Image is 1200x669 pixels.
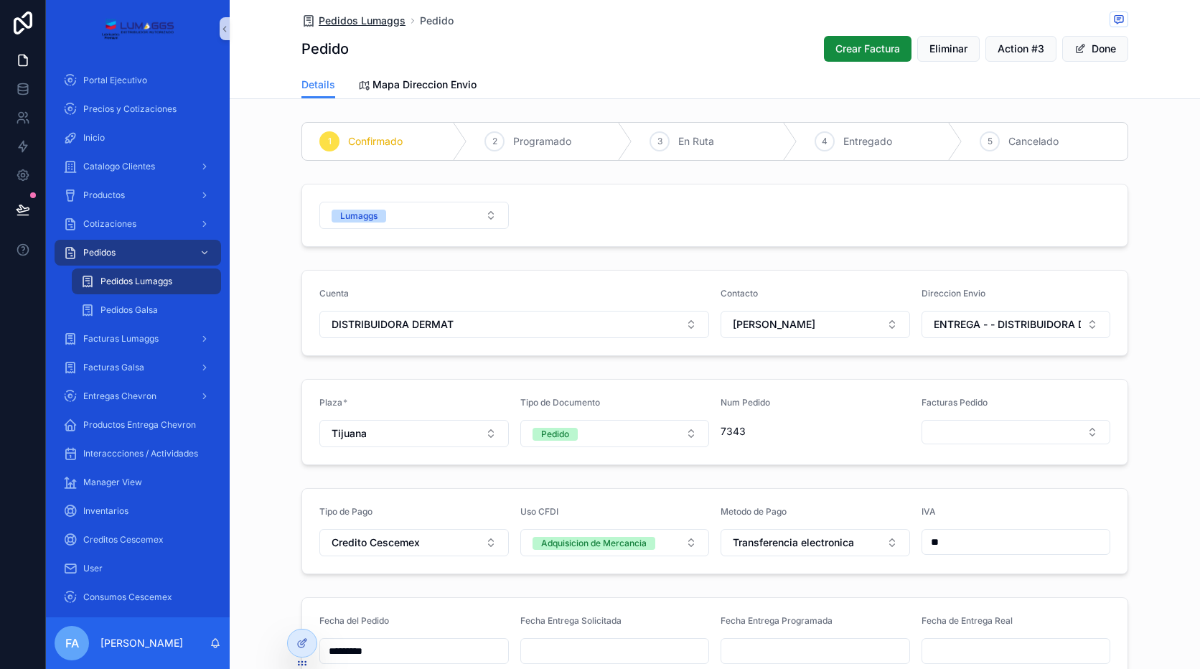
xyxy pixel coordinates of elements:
button: Select Button [319,529,509,556]
div: Pedido [541,428,569,441]
span: Details [301,78,335,92]
a: Entregas Chevron [55,383,221,409]
a: Manager View [55,469,221,495]
span: Fecha del Pedido [319,615,389,626]
a: Interaccciones / Actividades [55,441,221,467]
a: Consumos Cescemex [55,584,221,610]
span: Contacto [721,288,758,299]
span: Pedidos Galsa [100,304,158,316]
img: App logo [101,17,174,40]
span: Facturas Lumaggs [83,333,159,345]
a: Pedidos Lumaggs [72,268,221,294]
a: Pedidos Lumaggs [301,14,406,28]
span: Cancelado [1008,134,1059,149]
span: Interaccciones / Actividades [83,448,198,459]
span: DISTRIBUIDORA DERMAT [332,317,454,332]
span: Manager View [83,477,142,488]
span: Facturas Pedido [922,397,988,408]
span: 4 [822,136,828,147]
span: Confirmado [348,134,403,149]
div: Lumaggs [340,210,378,223]
a: Portal Ejecutivo [55,67,221,93]
span: Mapa Direccion Envio [372,78,477,92]
a: Pedidos [55,240,221,266]
a: Facturas Lumaggs [55,326,221,352]
h1: Pedido [301,39,349,59]
a: Inventarios [55,498,221,524]
button: Select Button [922,420,1111,444]
span: 3 [657,136,662,147]
span: Productos [83,190,125,201]
span: Facturas Galsa [83,362,144,373]
span: IVA [922,506,936,517]
span: Fecha Entrega Programada [721,615,833,626]
a: Productos [55,182,221,208]
a: Mapa Direccion Envio [358,72,477,100]
button: Select Button [319,420,509,447]
button: Crear Factura [824,36,911,62]
span: Productos Entrega Chevron [83,419,196,431]
a: Inicio [55,125,221,151]
button: Select Button [520,529,710,556]
span: 1 [328,136,332,147]
a: User [55,556,221,581]
p: [PERSON_NAME] [100,636,183,650]
span: Catalogo Clientes [83,161,155,172]
div: Adquisicion de Mercancia [541,537,647,550]
button: Select Button [319,311,709,338]
span: Inicio [83,132,105,144]
span: Consumos Cescemex [83,591,172,603]
span: Precios y Cotizaciones [83,103,177,115]
span: Fecha Entrega Solicitada [520,615,622,626]
span: En Ruta [678,134,714,149]
button: Action #3 [985,36,1056,62]
span: ENTREGA - - DISTRIBUIDORA DERMAT [934,317,1082,332]
span: FA [65,635,79,652]
span: Action #3 [998,42,1044,56]
span: Uso CFDI [520,506,558,517]
span: 7343 [721,424,910,439]
button: Done [1062,36,1128,62]
span: Inventarios [83,505,128,517]
span: Fecha de Entrega Real [922,615,1013,626]
a: Pedidos Galsa [72,297,221,323]
a: Details [301,72,335,99]
span: Metodo de Pago [721,506,787,517]
a: Facturas Galsa [55,355,221,380]
span: Pedidos Lumaggs [100,276,172,287]
span: Cuenta [319,288,349,299]
button: Select Button [922,311,1111,338]
span: [PERSON_NAME] [733,317,815,332]
span: Pedidos [83,247,116,258]
button: Eliminar [917,36,980,62]
button: Select Button [520,420,710,447]
div: scrollable content [46,57,230,617]
span: User [83,563,103,574]
span: Eliminar [929,42,967,56]
span: Direccion Envio [922,288,985,299]
button: Select Button [721,529,910,556]
span: Num Pedido [721,397,770,408]
span: Tipo de Pago [319,506,372,517]
button: Select Button [721,311,910,338]
a: Productos Entrega Chevron [55,412,221,438]
a: Precios y Cotizaciones [55,96,221,122]
span: Tijuana [332,426,367,441]
span: Entregado [843,134,892,149]
span: Programado [513,134,571,149]
span: Pedidos Lumaggs [319,14,406,28]
span: Crear Factura [835,42,900,56]
span: Transferencia electronica [733,535,854,550]
span: Credito Cescemex [332,535,420,550]
a: Creditos Cescemex [55,527,221,553]
span: Portal Ejecutivo [83,75,147,86]
span: 5 [988,136,993,147]
span: 2 [492,136,497,147]
a: Cotizaciones [55,211,221,237]
span: Plaza [319,397,342,408]
button: Select Button [319,202,509,229]
a: Pedido [420,14,454,28]
span: Entregas Chevron [83,390,156,402]
span: Creditos Cescemex [83,534,164,546]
